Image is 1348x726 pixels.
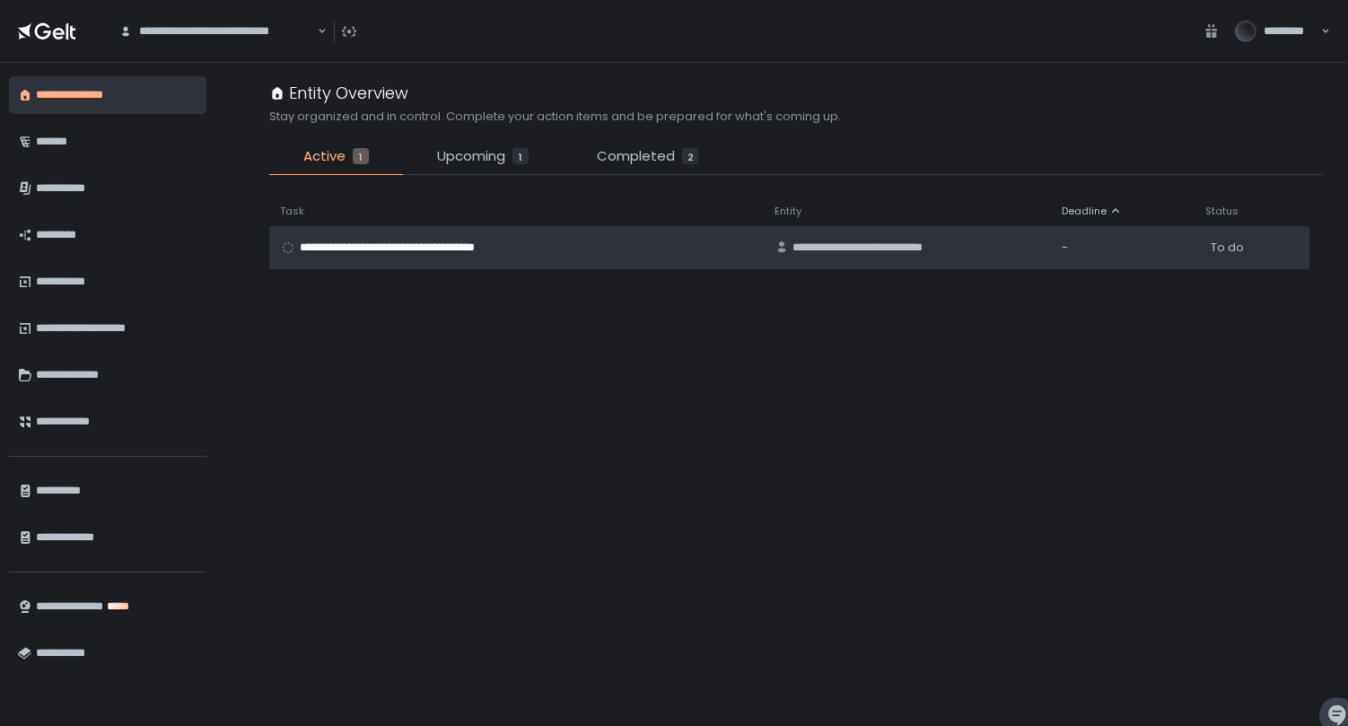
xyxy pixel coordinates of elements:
span: Entity [775,205,801,218]
div: Entity Overview [269,81,408,105]
span: - [1062,240,1068,256]
span: Task [280,205,304,218]
span: To do [1211,240,1244,256]
span: Status [1205,205,1239,218]
h2: Stay organized and in control. Complete your action items and be prepared for what's coming up. [269,109,841,125]
span: Completed [597,146,675,167]
span: Active [303,146,346,167]
div: 2 [682,148,698,164]
input: Search for option [315,22,316,40]
div: 1 [353,148,369,164]
span: Upcoming [437,146,505,167]
div: 1 [512,148,529,164]
div: Search for option [108,12,327,51]
span: Deadline [1062,205,1107,218]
